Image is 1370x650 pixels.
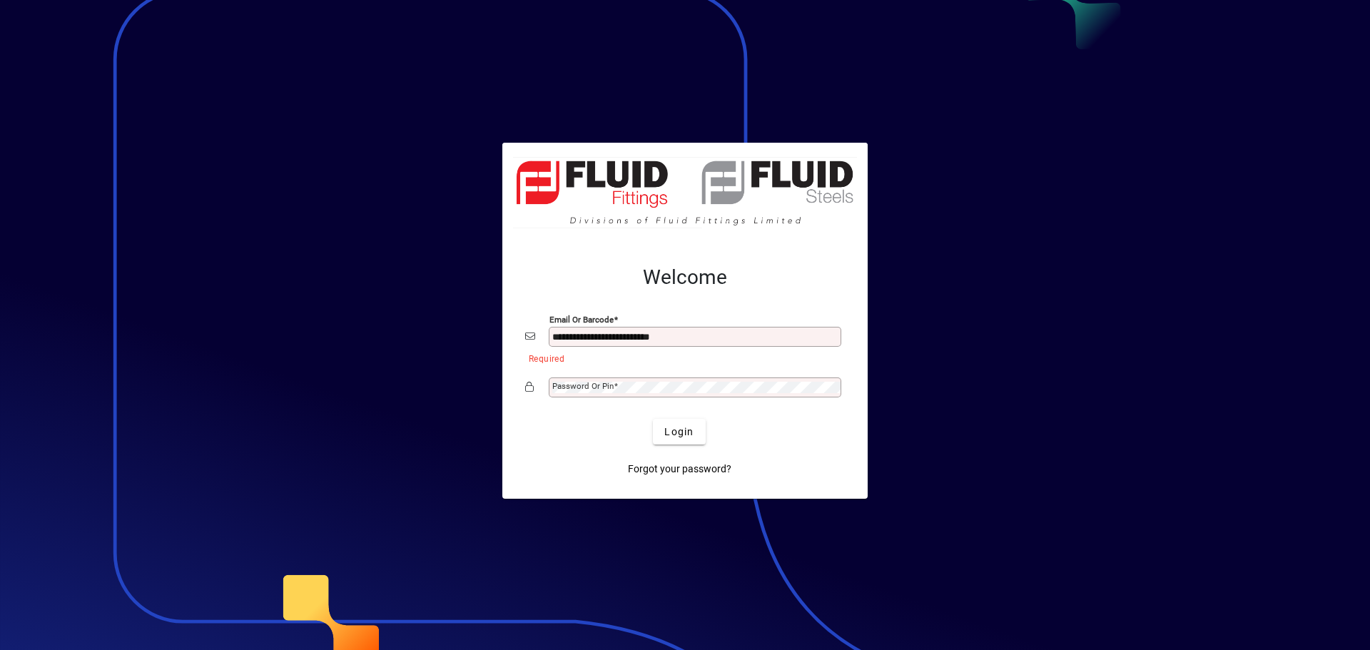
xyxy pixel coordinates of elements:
[549,315,614,325] mat-label: Email or Barcode
[628,462,731,477] span: Forgot your password?
[622,456,737,482] a: Forgot your password?
[552,381,614,391] mat-label: Password or Pin
[525,265,845,290] h2: Welcome
[653,419,705,445] button: Login
[529,350,833,365] mat-error: Required
[664,425,694,440] span: Login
